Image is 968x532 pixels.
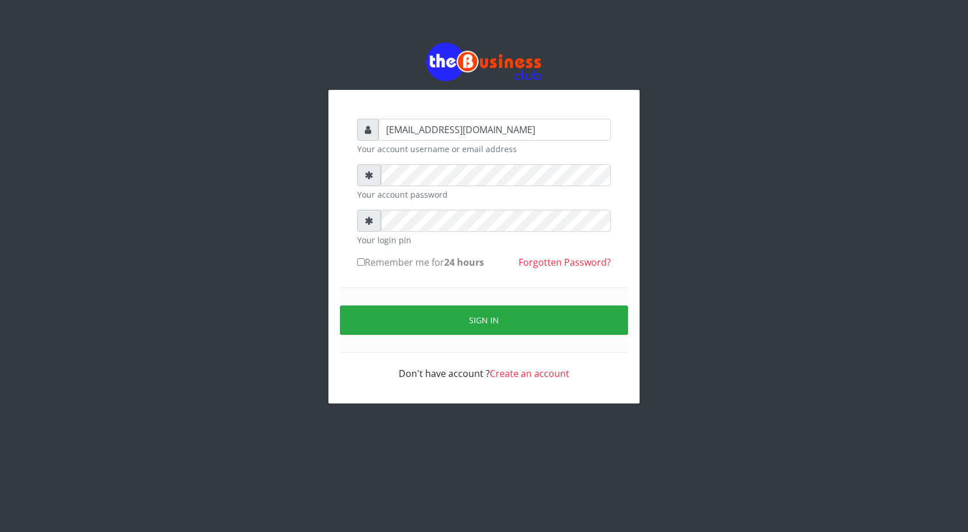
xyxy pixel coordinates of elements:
[340,305,628,335] button: Sign in
[357,143,611,155] small: Your account username or email address
[490,367,569,380] a: Create an account
[379,119,611,141] input: Username or email address
[357,258,365,266] input: Remember me for24 hours
[519,256,611,269] a: Forgotten Password?
[357,255,484,269] label: Remember me for
[357,234,611,246] small: Your login pin
[444,256,484,269] b: 24 hours
[357,353,611,380] div: Don't have account ?
[357,188,611,201] small: Your account password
